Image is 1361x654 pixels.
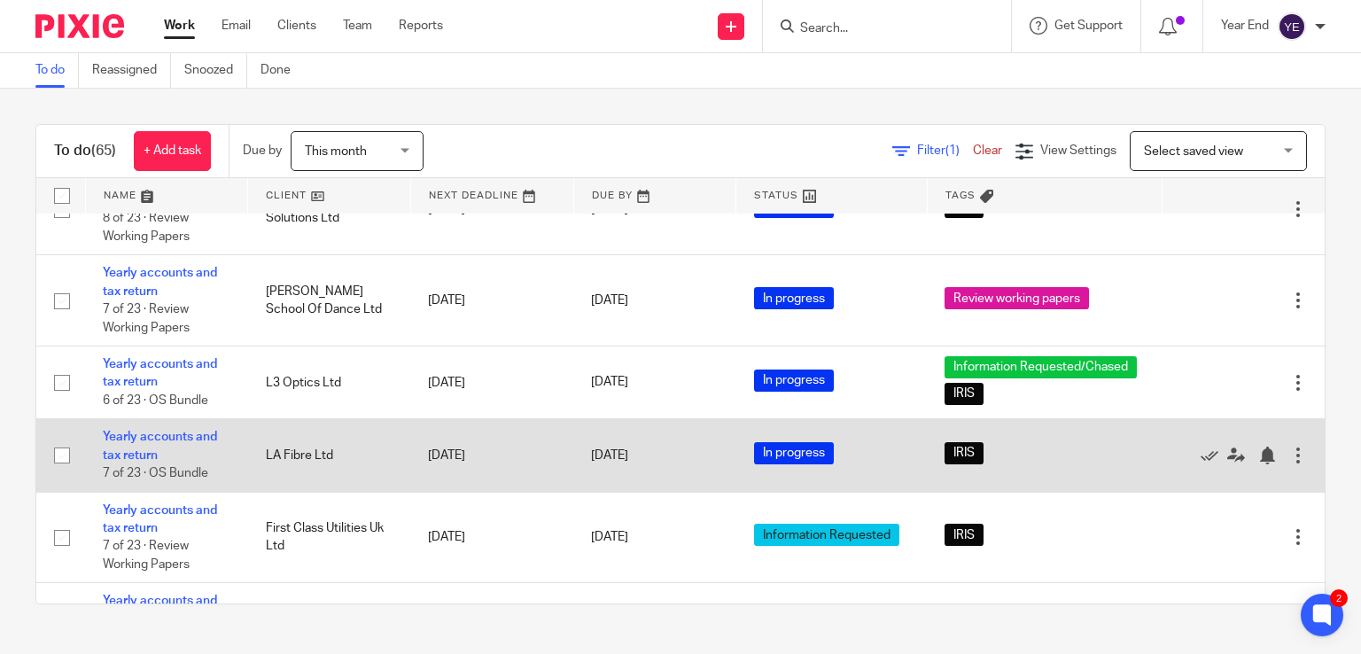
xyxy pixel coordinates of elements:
[343,17,372,35] a: Team
[945,383,984,405] span: IRIS
[103,303,190,334] span: 7 of 23 · Review Working Papers
[91,144,116,158] span: (65)
[1278,12,1306,41] img: svg%3E
[164,17,195,35] a: Work
[591,531,628,543] span: [DATE]
[103,358,217,388] a: Yearly accounts and tax return
[945,287,1089,309] span: Review working papers
[945,191,976,200] span: Tags
[754,524,899,546] span: Information Requested
[248,492,411,583] td: First Class Utilities Uk Ltd
[410,419,573,492] td: [DATE]
[103,504,217,534] a: Yearly accounts and tax return
[103,540,190,571] span: 7 of 23 · Review Working Papers
[945,442,984,464] span: IRIS
[277,17,316,35] a: Clients
[1201,447,1227,464] a: Mark as done
[945,356,1137,378] span: Information Requested/Chased
[754,287,834,309] span: In progress
[945,144,960,157] span: (1)
[1054,19,1123,32] span: Get Support
[35,14,124,38] img: Pixie
[248,346,411,419] td: L3 Optics Ltd
[103,467,208,479] span: 7 of 23 · OS Bundle
[798,21,958,37] input: Search
[222,17,251,35] a: Email
[103,267,217,297] a: Yearly accounts and tax return
[591,377,628,389] span: [DATE]
[35,53,79,88] a: To do
[591,449,628,462] span: [DATE]
[243,142,282,160] p: Due by
[945,524,984,546] span: IRIS
[103,595,217,625] a: Yearly accounts and tax return
[917,144,973,157] span: Filter
[1040,144,1116,157] span: View Settings
[134,131,211,171] a: + Add task
[54,142,116,160] h1: To do
[410,255,573,346] td: [DATE]
[1221,17,1269,35] p: Year End
[591,294,628,307] span: [DATE]
[1330,589,1348,607] div: 2
[184,53,247,88] a: Snoozed
[754,442,834,464] span: In progress
[399,17,443,35] a: Reports
[410,492,573,583] td: [DATE]
[754,370,834,392] span: In progress
[305,145,367,158] span: This month
[92,53,171,88] a: Reassigned
[973,144,1002,157] a: Clear
[261,53,304,88] a: Done
[410,346,573,419] td: [DATE]
[248,419,411,492] td: LA Fibre Ltd
[103,431,217,461] a: Yearly accounts and tax return
[103,394,208,407] span: 6 of 23 · OS Bundle
[1144,145,1243,158] span: Select saved view
[248,255,411,346] td: [PERSON_NAME] School Of Dance Ltd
